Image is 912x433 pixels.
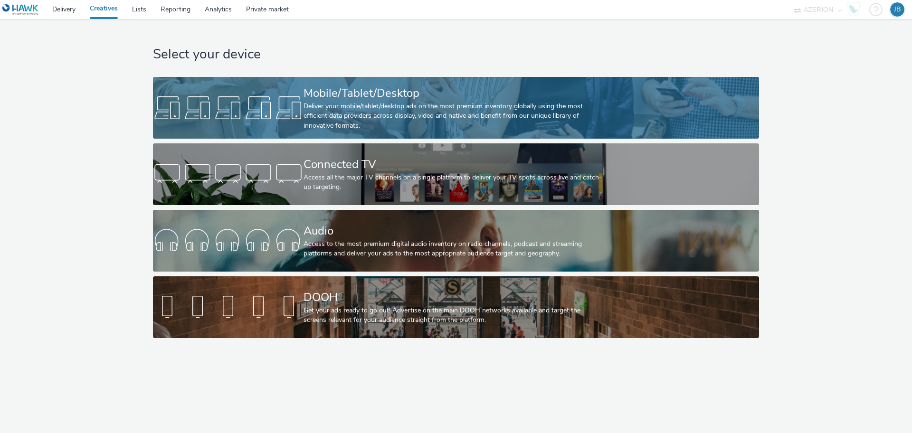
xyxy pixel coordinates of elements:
div: Get your ads ready to go out! Advertise on the main DOOH networks available and target the screen... [304,306,605,325]
div: Mobile/Tablet/Desktop [304,85,605,102]
a: Connected TVAccess all the major TV channels on a single platform to deliver your TV spots across... [153,143,759,205]
h1: Select your device [153,46,759,64]
a: AudioAccess to the most premium digital audio inventory on radio channels, podcast and streaming ... [153,210,759,272]
img: Hawk Academy [846,2,861,17]
div: JB [894,2,901,17]
div: Deliver your mobile/tablet/desktop ads on the most premium inventory globally using the most effi... [304,102,605,131]
a: Hawk Academy [846,2,864,17]
div: DOOH [304,289,605,306]
a: DOOHGet your ads ready to go out! Advertise on the main DOOH networks available and target the sc... [153,276,759,338]
img: undefined Logo [2,4,39,16]
div: Access all the major TV channels on a single platform to deliver your TV spots across live and ca... [304,173,605,192]
div: Audio [304,223,605,239]
div: Connected TV [304,156,605,173]
a: Mobile/Tablet/DesktopDeliver your mobile/tablet/desktop ads on the most premium inventory globall... [153,77,759,139]
div: Access to the most premium digital audio inventory on radio channels, podcast and streaming platf... [304,239,605,259]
